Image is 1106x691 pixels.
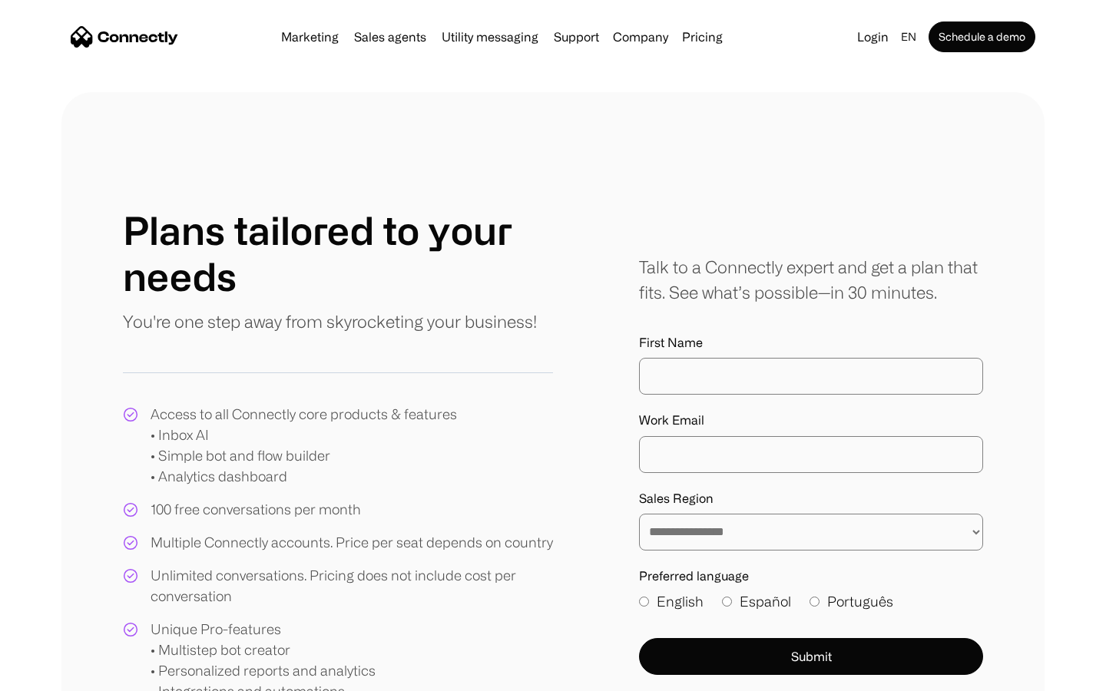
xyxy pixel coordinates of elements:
input: English [639,597,649,607]
ul: Language list [31,664,92,686]
div: 100 free conversations per month [151,499,361,520]
label: Work Email [639,413,983,428]
a: Sales agents [348,31,432,43]
div: Unlimited conversations. Pricing does not include cost per conversation [151,565,553,607]
div: Company [613,26,668,48]
a: Utility messaging [435,31,545,43]
label: First Name [639,336,983,350]
a: Pricing [676,31,729,43]
div: Multiple Connectly accounts. Price per seat depends on country [151,532,553,553]
label: Sales Region [639,491,983,506]
button: Submit [639,638,983,675]
a: Marketing [275,31,345,43]
aside: Language selected: English [15,663,92,686]
div: Talk to a Connectly expert and get a plan that fits. See what’s possible—in 30 minutes. [639,254,983,305]
h1: Plans tailored to your needs [123,207,553,299]
div: Access to all Connectly core products & features • Inbox AI • Simple bot and flow builder • Analy... [151,404,457,487]
a: Login [851,26,895,48]
label: English [639,591,704,612]
input: Português [810,597,820,607]
div: en [901,26,916,48]
label: Preferred language [639,569,983,584]
label: Português [810,591,893,612]
input: Español [722,597,732,607]
a: Schedule a demo [929,21,1035,52]
label: Español [722,591,791,612]
a: Support [548,31,605,43]
p: You're one step away from skyrocketing your business! [123,309,537,334]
